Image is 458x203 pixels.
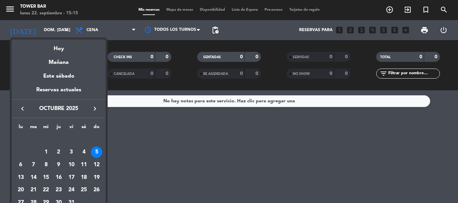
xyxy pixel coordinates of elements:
td: 17 de octubre de 2025 [65,171,78,184]
div: 13 [15,172,26,183]
td: 9 de octubre de 2025 [52,159,65,171]
button: keyboard_arrow_right [89,104,101,113]
td: 25 de octubre de 2025 [78,184,91,197]
div: 9 [53,159,64,171]
td: 26 de octubre de 2025 [90,184,103,197]
td: 19 de octubre de 2025 [90,171,103,184]
div: 18 [78,172,90,183]
div: 16 [53,172,64,183]
th: domingo [90,123,103,133]
div: 7 [28,159,39,171]
th: viernes [65,123,78,133]
div: 20 [15,185,26,196]
button: keyboard_arrow_left [16,104,28,113]
td: 7 de octubre de 2025 [27,159,40,171]
div: Mañana [12,53,106,67]
div: 24 [66,185,77,196]
td: 21 de octubre de 2025 [27,184,40,197]
div: 26 [91,185,102,196]
td: 24 de octubre de 2025 [65,184,78,197]
th: martes [27,123,40,133]
div: 12 [91,159,102,171]
td: 18 de octubre de 2025 [78,171,91,184]
div: 5 [91,146,102,158]
div: 10 [66,159,77,171]
td: OCT. [14,133,103,146]
div: 23 [53,185,64,196]
td: 20 de octubre de 2025 [14,184,27,197]
div: 15 [40,172,52,183]
td: 22 de octubre de 2025 [40,184,52,197]
div: 1 [40,146,52,158]
div: Hoy [12,39,106,53]
div: 6 [15,159,26,171]
div: 25 [78,185,90,196]
td: 13 de octubre de 2025 [14,171,27,184]
div: 2 [53,146,64,158]
th: miércoles [40,123,52,133]
td: 23 de octubre de 2025 [52,184,65,197]
td: 6 de octubre de 2025 [14,159,27,171]
i: keyboard_arrow_left [18,105,26,113]
div: 22 [40,185,52,196]
th: sábado [78,123,91,133]
td: 12 de octubre de 2025 [90,159,103,171]
td: 11 de octubre de 2025 [78,159,91,171]
div: 8 [40,159,52,171]
td: 14 de octubre de 2025 [27,171,40,184]
div: 3 [66,146,77,158]
div: 14 [28,172,39,183]
th: lunes [14,123,27,133]
div: 19 [91,172,102,183]
i: keyboard_arrow_right [91,105,99,113]
th: jueves [52,123,65,133]
td: 1 de octubre de 2025 [40,146,52,159]
td: 5 de octubre de 2025 [90,146,103,159]
div: Reservas actuales [12,86,106,99]
td: 3 de octubre de 2025 [65,146,78,159]
td: 4 de octubre de 2025 [78,146,91,159]
div: 17 [66,172,77,183]
div: 21 [28,185,39,196]
div: Este sábado [12,67,106,86]
td: 8 de octubre de 2025 [40,159,52,171]
div: 11 [78,159,90,171]
td: 15 de octubre de 2025 [40,171,52,184]
td: 16 de octubre de 2025 [52,171,65,184]
td: 2 de octubre de 2025 [52,146,65,159]
span: octubre 2025 [28,104,89,113]
div: 4 [78,146,90,158]
td: 10 de octubre de 2025 [65,159,78,171]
